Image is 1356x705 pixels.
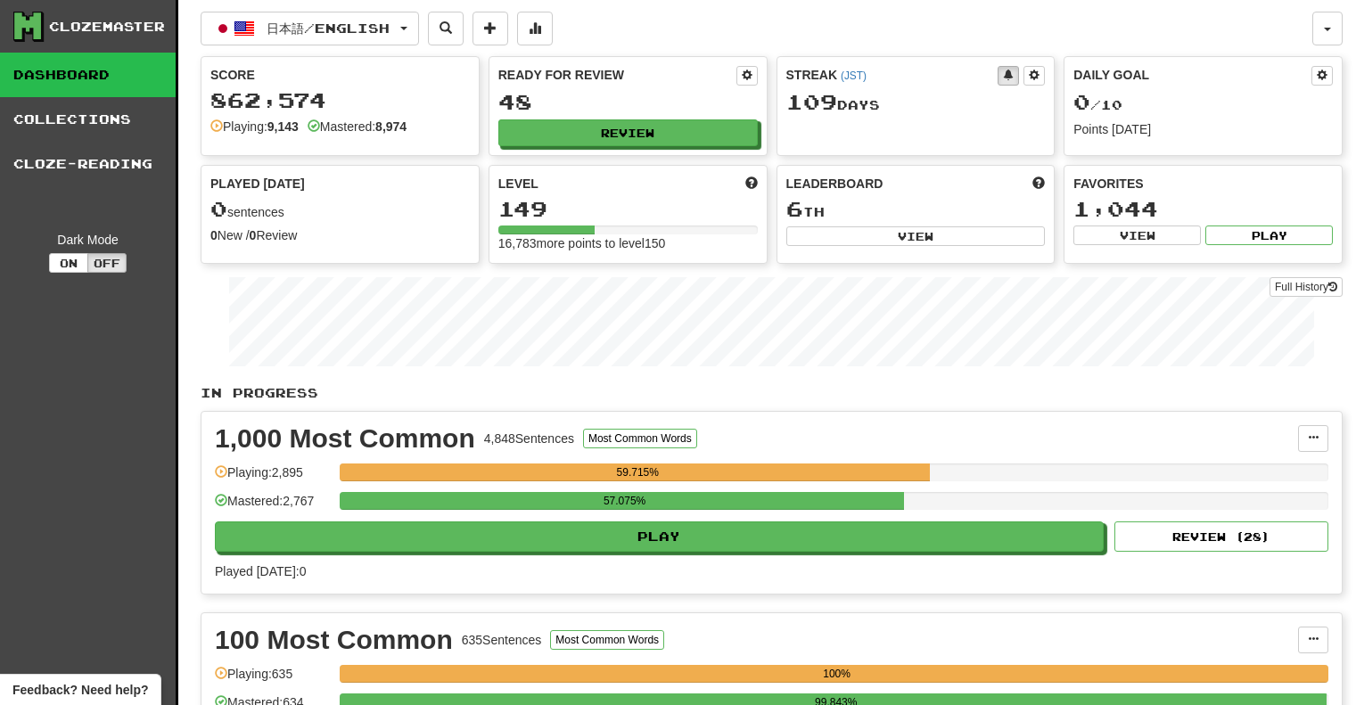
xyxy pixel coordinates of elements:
button: Play [1205,225,1333,245]
strong: 0 [210,228,218,242]
div: Ready for Review [498,66,736,84]
button: Off [87,253,127,273]
a: Full History [1270,277,1343,297]
div: Points [DATE] [1073,120,1333,138]
span: 0 [1073,89,1090,114]
div: Dark Mode [13,231,162,249]
div: 862,574 [210,89,470,111]
div: 1,044 [1073,198,1333,220]
div: Streak [786,66,999,84]
a: (JST) [841,70,867,82]
div: 4,848 Sentences [484,430,574,447]
div: 59.715% [345,463,930,481]
span: 日本語 / English [267,20,390,36]
div: 100 Most Common [215,627,453,653]
div: 635 Sentences [462,631,542,649]
strong: 8,974 [375,119,407,134]
button: Search sentences [428,12,464,45]
div: Mastered: 2,767 [215,492,331,521]
div: th [786,198,1046,221]
span: Leaderboard [786,175,883,193]
div: 149 [498,198,758,220]
div: Day s [786,91,1046,114]
div: 16,783 more points to level 150 [498,234,758,252]
button: More stats [517,12,553,45]
p: In Progress [201,384,1343,402]
button: On [49,253,88,273]
button: Review (28) [1114,521,1328,552]
div: Mastered: [308,118,407,135]
button: Play [215,521,1104,552]
button: Add sentence to collection [473,12,508,45]
div: Score [210,66,470,84]
span: This week in points, UTC [1032,175,1045,193]
span: Played [DATE] [210,175,305,193]
div: Playing: [210,118,299,135]
button: Review [498,119,758,146]
div: Clozemaster [49,18,165,36]
div: sentences [210,198,470,221]
button: View [1073,225,1201,245]
div: Daily Goal [1073,66,1311,86]
button: Most Common Words [583,429,697,448]
strong: 0 [250,228,257,242]
strong: 9,143 [267,119,299,134]
div: Favorites [1073,175,1333,193]
span: 109 [786,89,837,114]
button: View [786,226,1046,246]
span: 0 [210,196,227,221]
span: Open feedback widget [12,681,148,699]
div: 1,000 Most Common [215,425,475,452]
div: New / Review [210,226,470,244]
div: 100% [345,665,1328,683]
div: 57.075% [345,492,904,510]
button: 日本語/English [201,12,419,45]
span: Level [498,175,538,193]
span: Played [DATE]: 0 [215,564,306,578]
div: Playing: 635 [215,665,331,694]
div: Playing: 2,895 [215,463,331,493]
div: 48 [498,91,758,113]
span: Score more points to level up [745,175,758,193]
span: 6 [786,196,803,221]
button: Most Common Words [550,630,664,650]
span: / 10 [1073,97,1122,112]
